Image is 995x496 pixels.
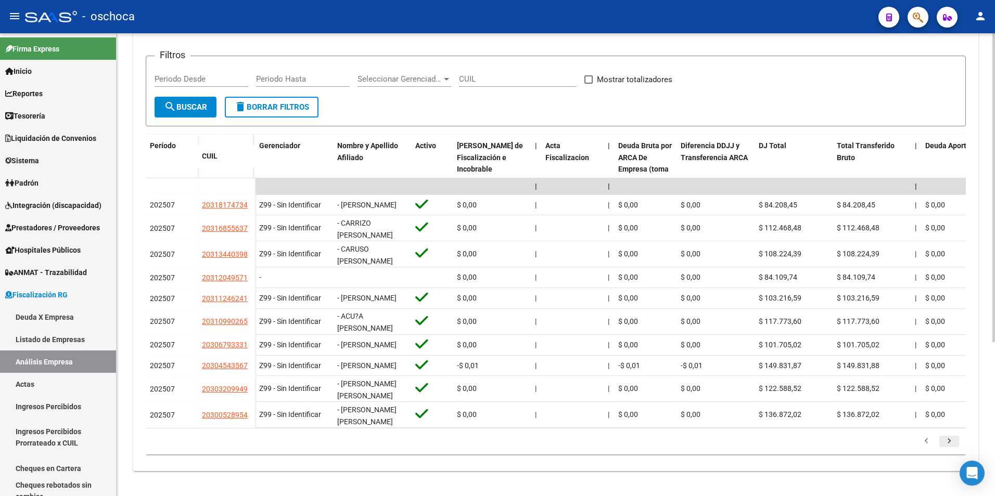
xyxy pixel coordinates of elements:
span: $ 0,00 [681,317,700,325]
span: $ 0,00 [618,317,638,325]
span: $ 0,00 [457,317,477,325]
span: $ 84.208,45 [837,201,875,209]
span: -$ 0,01 [681,361,703,370]
span: Integración (discapacidad) [5,200,101,211]
span: $ 0,00 [681,384,700,393]
span: $ 0,00 [681,410,700,419]
span: - [259,273,261,281]
span: Inicio [5,66,32,77]
span: $ 108.224,39 [759,250,801,258]
button: Buscar [155,97,216,118]
span: $ 84.208,45 [759,201,797,209]
span: Diferencia DDJJ y Transferencia ARCA [681,141,748,162]
span: Buscar [164,102,207,112]
span: $ 0,00 [681,294,700,302]
span: | [535,294,537,302]
span: $ 0,00 [681,250,700,258]
span: $ 0,00 [925,273,945,281]
span: $ 84.109,74 [759,273,797,281]
span: - CARUSO [PERSON_NAME] [337,245,393,265]
h3: Filtros [155,48,190,62]
datatable-header-cell: Período [146,135,198,178]
span: Total Transferido Bruto [837,141,895,162]
span: 202507 [150,250,175,258]
span: Seleccionar Gerenciador [358,74,442,84]
span: 20316855637 [202,224,248,232]
span: Prestadores / Proveedores [5,222,100,233]
span: | [608,224,609,232]
span: - oschoca [82,5,135,28]
span: | [535,201,537,209]
span: Liquidación de Convenios [5,133,96,144]
span: Reportes [5,88,43,99]
span: | [535,361,537,370]
span: 202507 [150,411,175,419]
span: Z99 - Sin Identificar [259,201,321,209]
span: $ 0,00 [925,317,945,325]
span: 202507 [150,201,175,209]
span: Período [150,141,176,150]
span: - ACU?A [PERSON_NAME] [337,312,393,332]
button: Borrar Filtros [225,97,318,118]
span: -$ 0,01 [618,361,640,370]
span: Tesorería [5,110,45,122]
span: ANMAT - Trazabilidad [5,267,87,278]
span: Firma Express [5,43,59,55]
span: $ 0,00 [457,341,477,349]
span: | [608,317,609,325]
span: $ 136.872,02 [759,410,801,419]
span: | [608,250,609,258]
span: Deuda Aporte [925,141,971,150]
datatable-header-cell: Activo [411,135,453,204]
span: Z99 - Sin Identificar [259,384,321,393]
span: $ 0,00 [925,410,945,419]
span: $ 0,00 [618,273,638,281]
span: $ 0,00 [457,294,477,302]
span: $ 112.468,48 [837,224,879,232]
span: - [PERSON_NAME] [337,361,397,370]
span: $ 101.705,02 [759,341,801,349]
span: | [535,141,537,150]
span: 20306793331 [202,341,248,349]
span: | [608,361,609,370]
span: $ 0,00 [457,273,477,281]
span: Activo [415,141,436,150]
span: [PERSON_NAME] de Fiscalización e Incobrable [457,141,523,174]
span: $ 0,00 [457,410,477,419]
mat-icon: delete [234,100,247,113]
span: | [915,317,916,325]
span: $ 117.773,60 [837,317,879,325]
datatable-header-cell: | [911,135,921,204]
span: | [915,201,916,209]
span: 202507 [150,385,175,393]
span: - [PERSON_NAME] [PERSON_NAME] [337,380,397,400]
span: $ 103.216,59 [759,294,801,302]
span: DJ Total [759,141,786,150]
span: | [915,273,916,281]
span: $ 122.588,52 [759,384,801,393]
a: go to previous page [916,436,936,447]
datatable-header-cell: | [531,135,541,204]
span: | [915,361,916,370]
span: $ 0,00 [681,341,700,349]
span: - [PERSON_NAME] [PERSON_NAME] [337,406,397,426]
span: $ 101.705,02 [837,341,879,349]
span: CUIL [202,152,218,160]
datatable-header-cell: Acta Fiscalizacion [541,135,604,204]
span: $ 0,00 [618,294,638,302]
span: | [608,273,609,281]
span: $ 0,00 [618,250,638,258]
span: - [PERSON_NAME] [337,341,397,349]
span: -$ 0,01 [457,361,479,370]
span: 20313440398 [202,250,248,258]
span: | [915,250,916,258]
span: | [535,317,537,325]
span: Z99 - Sin Identificar [259,224,321,232]
span: 20303209949 [202,385,248,393]
span: 20311246241 [202,294,248,303]
span: Borrar Filtros [234,102,309,112]
span: $ 84.109,74 [837,273,875,281]
span: | [535,182,537,190]
span: | [915,410,916,419]
span: 20300528954 [202,411,248,419]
